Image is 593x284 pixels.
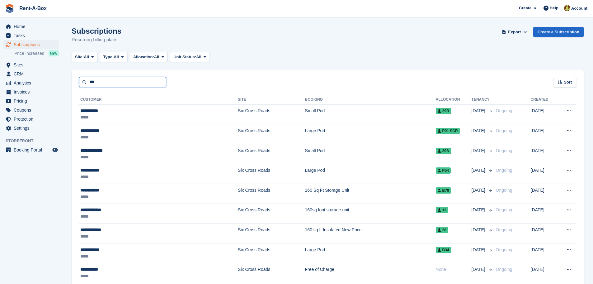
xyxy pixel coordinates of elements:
[496,207,512,212] span: Ongoing
[72,36,121,43] p: Recurring billing plans
[3,124,59,132] a: menu
[472,95,493,105] th: Tenancy
[238,224,305,243] td: Six Cross Roads
[305,104,436,124] td: Small Pod
[305,204,436,224] td: 160sq foot storage unit
[6,138,62,144] span: Storefront
[3,40,59,49] a: menu
[154,54,159,60] span: All
[3,79,59,87] a: menu
[3,115,59,123] a: menu
[84,54,89,60] span: All
[531,204,557,224] td: [DATE]
[436,95,472,105] th: Allocation
[14,124,51,132] span: Settings
[436,128,460,134] span: P01 SCR
[533,27,584,37] a: Create a Subscription
[496,168,512,173] span: Ongoing
[472,227,487,233] span: [DATE]
[72,27,121,35] h1: Subscriptions
[103,54,114,60] span: Type:
[305,263,436,283] td: Free of Charge
[238,95,305,105] th: Site
[238,263,305,283] td: Six Cross Roads
[49,50,59,56] div: NEW
[14,146,51,154] span: Booking Portal
[238,124,305,144] td: Six Cross Roads
[238,164,305,184] td: Six Cross Roads
[496,188,512,193] span: Ongoing
[472,167,487,174] span: [DATE]
[496,247,512,252] span: Ongoing
[496,267,512,272] span: Ongoing
[436,207,448,213] span: 13
[472,207,487,213] span: [DATE]
[75,54,84,60] span: Site:
[170,52,209,62] button: Unit Status: All
[3,31,59,40] a: menu
[508,29,521,35] span: Export
[531,263,557,283] td: [DATE]
[3,146,59,154] a: menu
[238,204,305,224] td: Six Cross Roads
[531,124,557,144] td: [DATE]
[14,88,51,96] span: Invoices
[436,227,448,233] span: 28
[305,243,436,263] td: Large Pod
[3,97,59,105] a: menu
[496,128,512,133] span: Ongoing
[472,266,487,273] span: [DATE]
[3,22,59,31] a: menu
[472,108,487,114] span: [DATE]
[238,144,305,164] td: Six Cross Roads
[496,108,512,113] span: Ongoing
[130,52,168,62] button: Allocation: All
[305,184,436,204] td: 160 Sq Ft Storage Unit
[51,146,59,154] a: Preview store
[17,3,49,13] a: Rent-A-Box
[305,164,436,184] td: Large Pod
[571,5,587,12] span: Account
[531,95,557,105] th: Created
[114,54,119,60] span: All
[14,40,51,49] span: Subscriptions
[519,5,531,11] span: Create
[238,104,305,124] td: Six Cross Roads
[3,88,59,96] a: menu
[436,266,472,273] div: None
[531,184,557,204] td: [DATE]
[436,108,451,114] span: 29B
[531,224,557,243] td: [DATE]
[79,95,238,105] th: Customer
[531,144,557,164] td: [DATE]
[305,224,436,243] td: 160 sq ft Insulated New Price
[238,243,305,263] td: Six Cross Roads
[173,54,196,60] span: Unit Status:
[531,104,557,124] td: [DATE]
[100,52,127,62] button: Type: All
[531,164,557,184] td: [DATE]
[14,115,51,123] span: Protection
[72,52,97,62] button: Site: All
[472,147,487,154] span: [DATE]
[14,51,44,56] span: Price increases
[5,4,14,13] img: stora-icon-8386f47178a22dfd0bd8f6a31ec36ba5ce8667c1dd55bd0f319d3a0aa187defe.svg
[238,184,305,204] td: Six Cross Roads
[436,247,451,253] span: B34
[472,187,487,194] span: [DATE]
[14,22,51,31] span: Home
[14,60,51,69] span: Sites
[133,54,154,60] span: Allocation:
[436,187,451,194] span: B78
[305,95,436,105] th: Booking
[531,243,557,263] td: [DATE]
[14,97,51,105] span: Pricing
[564,79,572,85] span: Sort
[3,70,59,78] a: menu
[196,54,201,60] span: All
[472,128,487,134] span: [DATE]
[3,60,59,69] a: menu
[14,106,51,114] span: Coupons
[14,50,59,57] a: Price increases NEW
[3,106,59,114] a: menu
